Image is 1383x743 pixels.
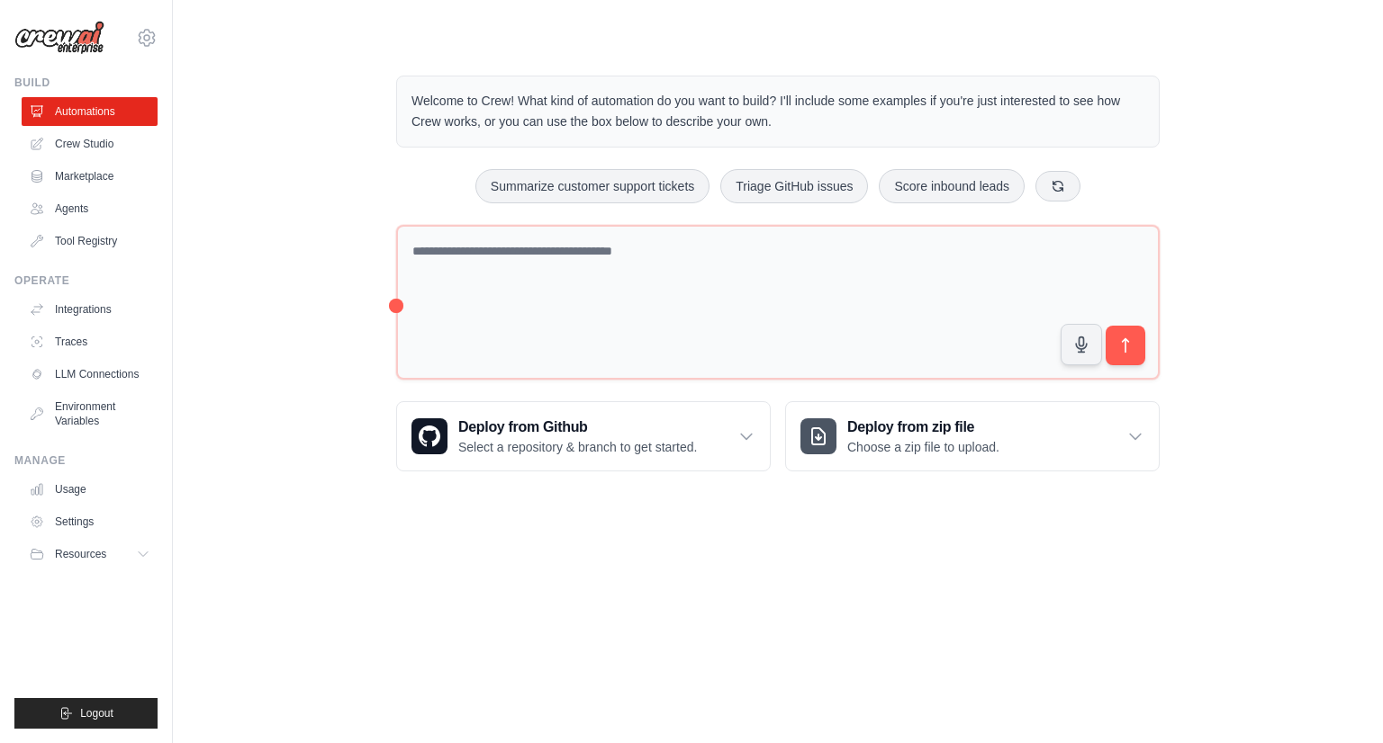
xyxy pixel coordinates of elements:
[22,130,158,158] a: Crew Studio
[14,21,104,55] img: Logo
[22,507,158,536] a: Settings
[847,416,999,438] h3: Deploy from zip file
[22,295,158,324] a: Integrations
[879,169,1025,203] button: Score inbound leads
[22,194,158,223] a: Agents
[22,475,158,504] a: Usage
[475,169,710,203] button: Summarize customer support tickets
[22,360,158,389] a: LLM Connections
[720,169,868,203] button: Triage GitHub issues
[14,453,158,468] div: Manage
[847,438,999,456] p: Choose a zip file to upload.
[22,327,158,356] a: Traces
[14,273,158,288] div: Operate
[458,438,697,456] p: Select a repository & branch to get started.
[80,706,113,721] span: Logout
[22,540,158,568] button: Resources
[14,76,158,90] div: Build
[22,162,158,191] a: Marketplace
[22,392,158,435] a: Environment Variables
[22,227,158,255] a: Tool Registry
[22,97,158,126] a: Automations
[55,547,106,561] span: Resources
[411,91,1144,132] p: Welcome to Crew! What kind of automation do you want to build? I'll include some examples if you'...
[458,416,697,438] h3: Deploy from Github
[14,698,158,729] button: Logout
